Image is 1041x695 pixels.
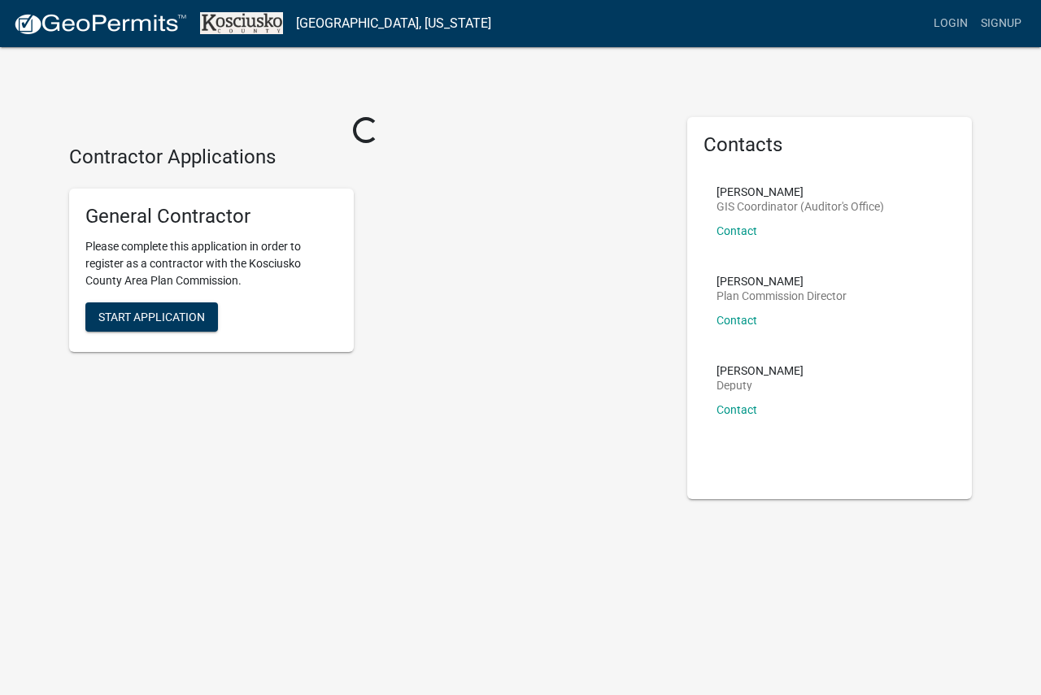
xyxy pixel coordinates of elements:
[974,8,1028,39] a: Signup
[717,276,847,287] p: [PERSON_NAME]
[717,224,757,237] a: Contact
[200,12,283,34] img: Kosciusko County, Indiana
[85,302,218,332] button: Start Application
[717,201,884,212] p: GIS Coordinator (Auditor's Office)
[98,310,205,323] span: Start Application
[927,8,974,39] a: Login
[717,290,847,302] p: Plan Commission Director
[717,186,884,198] p: [PERSON_NAME]
[296,10,491,37] a: [GEOGRAPHIC_DATA], [US_STATE]
[717,365,804,376] p: [PERSON_NAME]
[85,238,338,289] p: Please complete this application in order to register as a contractor with the Kosciusko County A...
[717,403,757,416] a: Contact
[703,133,956,157] h5: Contacts
[69,146,663,365] wm-workflow-list-section: Contractor Applications
[85,205,338,228] h5: General Contractor
[717,380,804,391] p: Deputy
[69,146,663,169] h4: Contractor Applications
[717,314,757,327] a: Contact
